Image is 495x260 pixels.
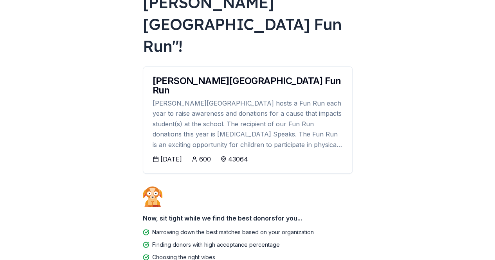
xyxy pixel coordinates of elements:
[153,98,343,150] div: [PERSON_NAME][GEOGRAPHIC_DATA] hosts a Fun Run each year to raise awareness and donations for a c...
[143,210,353,226] div: Now, sit tight while we find the best donors for you...
[152,240,280,249] div: Finding donors with high acceptance percentage
[152,228,314,237] div: Narrowing down the best matches based on your organization
[160,154,182,164] div: [DATE]
[143,186,162,207] img: Dog waiting patiently
[199,154,211,164] div: 600
[228,154,248,164] div: 43064
[153,76,343,95] div: [PERSON_NAME][GEOGRAPHIC_DATA] Fun Run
